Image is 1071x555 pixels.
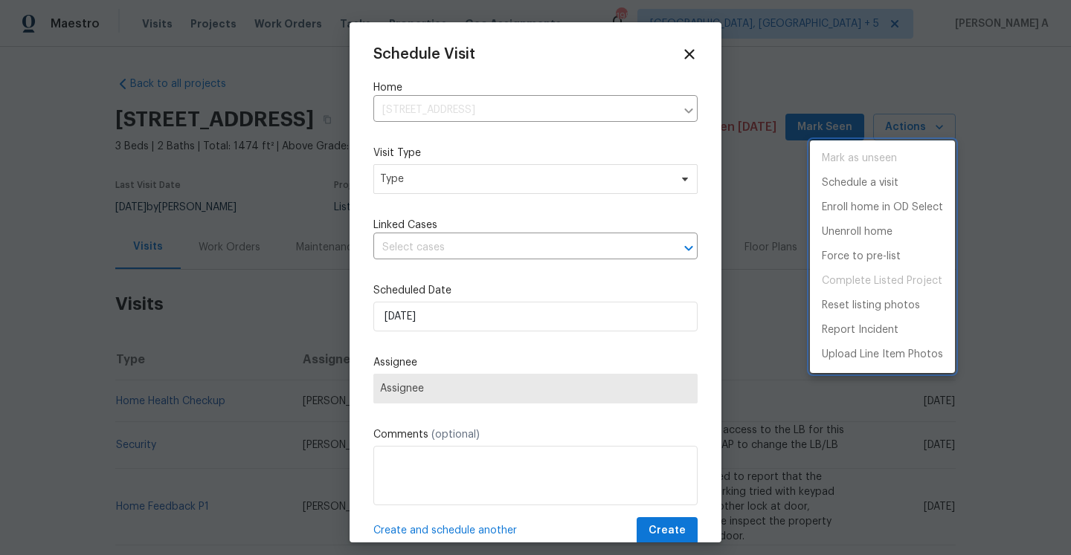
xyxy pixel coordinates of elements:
p: Report Incident [822,322,898,338]
p: Reset listing photos [822,298,920,314]
p: Schedule a visit [822,175,898,191]
p: Enroll home in OD Select [822,200,943,215]
p: Unenroll home [822,224,892,240]
p: Upload Line Item Photos [822,347,943,363]
span: Project is already completed [810,269,955,293]
p: Force to pre-list [822,249,901,264]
